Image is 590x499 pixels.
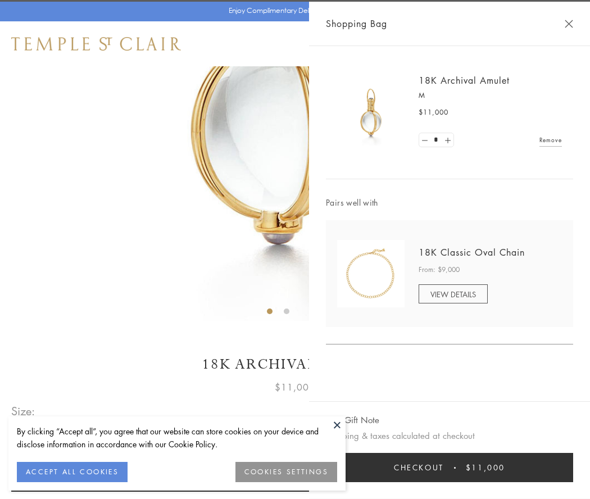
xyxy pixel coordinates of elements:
[17,425,337,451] div: By clicking “Accept all”, you agree that our website can store cookies on your device and disclos...
[326,429,573,443] p: Shipping & taxes calculated at checkout
[11,37,181,51] img: Temple St. Clair
[419,246,525,258] a: 18K Classic Oval Chain
[419,264,460,275] span: From: $9,000
[11,402,36,420] span: Size:
[337,240,405,307] img: N88865-OV18
[419,133,430,147] a: Set quantity to 0
[565,20,573,28] button: Close Shopping Bag
[442,133,453,147] a: Set quantity to 2
[275,380,315,394] span: $11,000
[539,134,562,146] a: Remove
[430,289,476,300] span: VIEW DETAILS
[326,453,573,482] button: Checkout $11,000
[17,462,128,482] button: ACCEPT ALL COOKIES
[235,462,337,482] button: COOKIES SETTINGS
[11,355,579,374] h1: 18K Archival Amulet
[337,79,405,146] img: 18K Archival Amulet
[326,413,379,427] button: Add Gift Note
[326,196,573,209] span: Pairs well with
[419,107,448,118] span: $11,000
[419,284,488,303] a: VIEW DETAILS
[466,461,505,474] span: $11,000
[419,74,510,87] a: 18K Archival Amulet
[229,5,356,16] p: Enjoy Complimentary Delivery & Returns
[326,16,387,31] span: Shopping Bag
[394,461,444,474] span: Checkout
[419,90,562,101] p: M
